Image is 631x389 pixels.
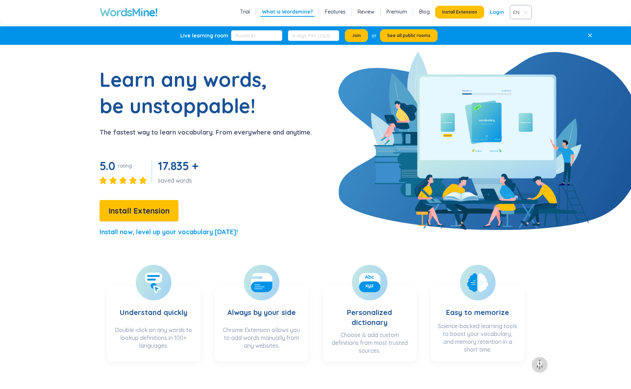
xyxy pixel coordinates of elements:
[100,5,157,19] a: WordsMine!
[120,293,187,322] h3: Understand quickly
[386,8,407,15] a: Premium
[435,6,484,19] button: Install Extension
[288,30,339,41] input: 6-digit PIN (Optional)
[108,205,170,217] span: Install Extension
[100,208,178,215] a: Install Extension
[100,66,277,119] h1: Learn any words, be unstoppable!
[240,8,250,15] a: Trial
[330,331,410,354] div: Choose & add custom definitions from most trusted sources.
[387,33,431,38] span: See all public rooms
[100,159,115,173] span: 5.0
[114,326,193,354] div: Double-click on any words to lookup definitions in 100+ languages.
[358,8,374,15] a: Review
[100,200,178,221] button: Install Extension
[100,127,312,137] p: The fastest way to learn vocabulary. From everywhere and anytime.
[442,9,477,15] span: Install Extension
[330,293,410,327] h3: Personalized dictionary
[534,359,545,370] img: to top
[222,326,301,354] div: Chrome Extension allows you to add words manually from any websites.
[227,293,296,322] h3: Always by your side
[262,8,313,15] a: What is Wordsmine?
[158,159,198,173] span: 17.835 +
[100,227,238,237] p: Install now, level up your vocabulary [DATE]!
[371,32,376,40] div: or
[490,6,504,19] a: Login
[325,8,346,15] a: Features
[180,32,228,39] div: Live learning room
[513,7,526,17] span: VIE
[352,33,361,38] span: Join
[118,162,132,169] div: rating
[231,30,282,41] input: Room ID
[419,8,430,15] a: Blog
[446,293,509,319] h3: Easy to memorize
[380,29,438,42] button: See all public rooms
[438,322,518,354] div: Science-backed learning tools to boost your vocabulary, and memory retention in a short time.
[345,29,368,42] button: Join
[158,177,201,184] div: saved words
